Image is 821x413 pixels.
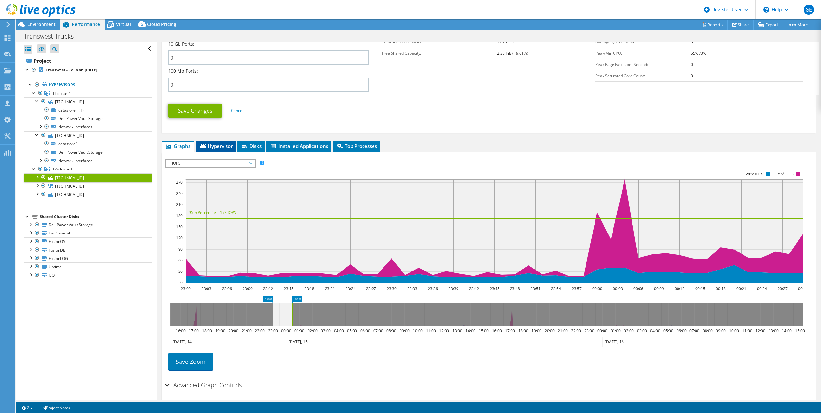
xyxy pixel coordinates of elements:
[691,73,693,78] b: 0
[753,20,783,30] a: Export
[307,328,317,334] text: 02:00
[24,89,152,97] a: TLcluster1
[178,258,183,263] text: 60
[37,404,75,412] a: Project Notes
[304,286,314,291] text: 23:18
[448,286,458,291] text: 23:39
[325,286,335,291] text: 23:21
[366,286,376,291] text: 23:27
[676,328,686,334] text: 06:00
[755,328,765,334] text: 12:00
[399,328,409,334] text: 09:00
[176,235,183,241] text: 120
[439,328,449,334] text: 12:00
[201,286,211,291] text: 23:03
[24,254,152,262] a: FusionLOG
[24,229,152,237] a: DellGeneral
[180,286,190,291] text: 23:00
[24,81,152,89] a: Hypervisors
[795,328,805,334] text: 15:00
[24,56,152,66] a: Project
[199,143,233,149] span: Hypervisor
[407,286,417,291] text: 23:33
[165,379,242,391] h2: Advanced Graph Controls
[40,213,152,221] div: Shared Cluster Disks
[674,286,684,291] text: 00:12
[24,97,152,106] a: [TECHNICAL_ID]
[497,50,528,56] b: 2.38 TiB (19.61%)
[382,36,497,48] td: Total Shared Capacity:
[168,68,198,74] label: 100 Mb Ports:
[426,328,436,334] text: 11:00
[72,21,100,27] span: Performance
[623,328,633,334] text: 02:00
[530,286,540,291] text: 23:51
[727,20,754,30] a: Share
[360,328,370,334] text: 06:00
[24,157,152,165] a: Network Interfaces
[17,404,37,412] a: 2
[595,59,691,70] td: Peak Page Faults per Second:
[544,328,554,334] text: 20:00
[52,166,73,172] span: TWcluster1
[571,286,581,291] text: 23:57
[452,328,462,334] text: 13:00
[294,328,304,334] text: 01:00
[492,328,502,334] text: 16:00
[584,328,594,334] text: 23:00
[254,328,264,334] text: 22:00
[24,165,152,173] a: TWcluster1
[689,328,699,334] text: 07:00
[52,91,71,96] span: TLcluster1
[24,66,152,74] a: Transwest - CoLo on [DATE]
[24,148,152,156] a: Dell Power Vault Storage
[798,286,808,291] text: 00:30
[729,328,739,334] text: 10:00
[633,286,643,291] text: 00:06
[518,328,528,334] text: 18:00
[345,286,355,291] text: 23:24
[178,246,183,252] text: 90
[270,143,328,149] span: Installed Applications
[178,269,183,274] text: 30
[691,50,706,56] b: 55% /3%
[202,328,212,334] text: 18:00
[165,143,190,149] span: Graphs
[768,328,778,334] text: 13:00
[613,286,623,291] text: 00:03
[168,41,194,47] label: 10 Gb Ports:
[592,286,602,291] text: 00:00
[263,286,273,291] text: 23:12
[231,108,243,113] a: Cancel
[176,224,183,230] text: 150
[531,328,541,334] text: 19:00
[176,213,183,218] text: 180
[147,21,176,27] span: Cloud Pricing
[24,115,152,123] a: Dell Power Vault Storage
[745,172,763,176] text: Write IOPS
[24,140,152,148] a: datastore1
[702,328,712,334] text: 08:00
[24,246,152,254] a: FusionDB
[757,286,767,291] text: 00:24
[505,328,515,334] text: 17:00
[215,328,225,334] text: 19:00
[24,106,152,114] a: datastore1 (1)
[336,143,377,149] span: Top Processes
[497,39,514,45] b: 12.15 TiB
[176,202,183,207] text: 210
[241,328,251,334] text: 21:00
[478,328,488,334] text: 15:00
[21,33,84,40] h1: Transwest Trucks
[465,328,475,334] text: 14:00
[571,328,581,334] text: 22:00
[168,104,222,118] a: Save Changes
[695,286,705,291] text: 00:15
[776,172,794,176] text: Read IOPS
[27,21,56,27] span: Environment
[24,237,152,246] a: FusionOS
[189,210,236,215] text: 95th Percentile = 173 IOPS
[24,190,152,198] a: [TECHNICAL_ID]
[781,328,791,334] text: 14:00
[189,328,198,334] text: 17:00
